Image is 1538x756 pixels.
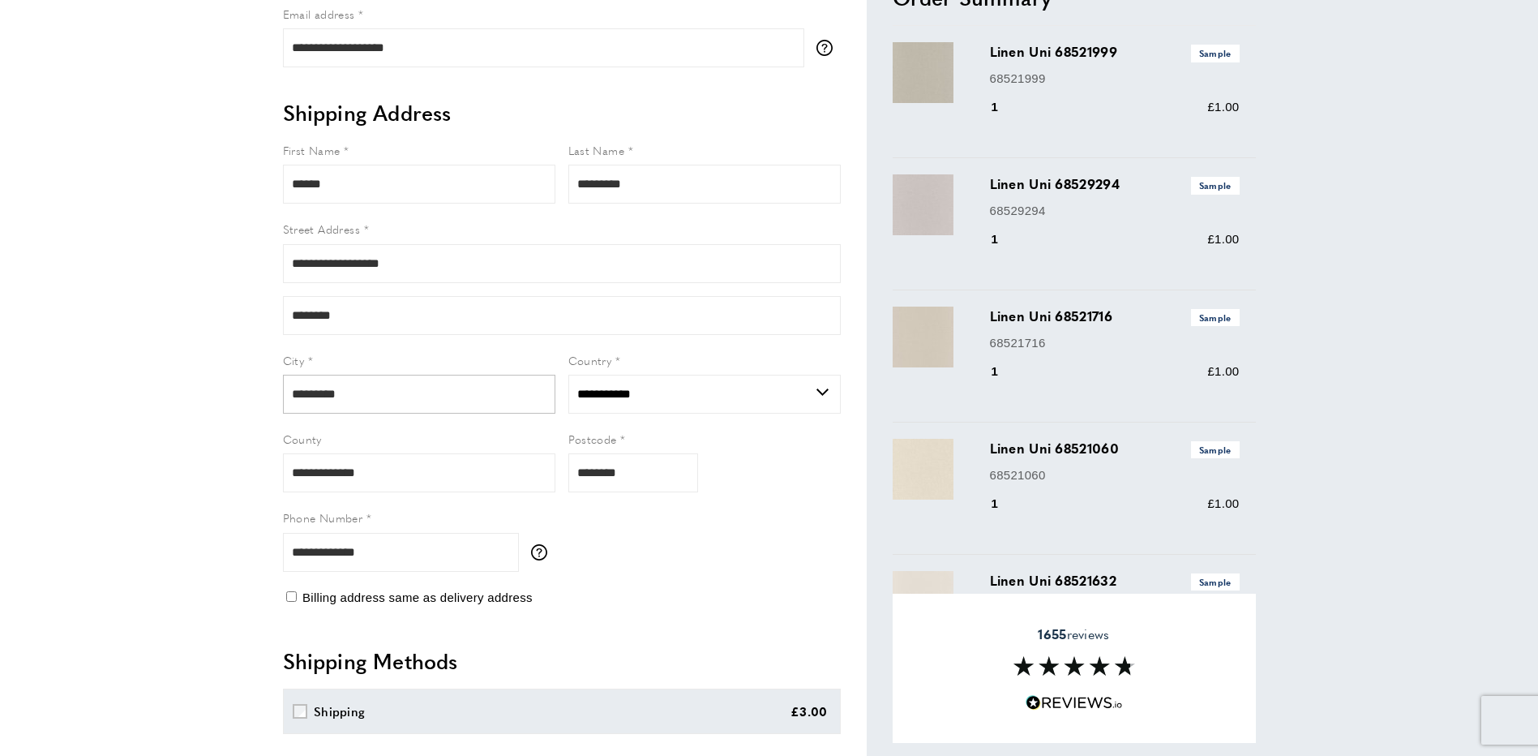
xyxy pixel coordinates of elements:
div: £3.00 [790,702,828,721]
div: 1 [990,362,1022,381]
h2: Shipping Address [283,98,841,127]
span: Last Name [568,142,625,158]
span: £1.00 [1207,100,1239,114]
img: Linen Uni 68521632 [893,571,953,632]
span: County [283,431,322,447]
span: Sample [1191,177,1240,194]
p: 68529294 [990,201,1240,221]
span: Email address [283,6,355,22]
button: More information [531,544,555,561]
span: Sample [1191,573,1240,591]
img: Reviews.io 5 stars [1026,695,1123,711]
div: Shipping [314,702,365,721]
span: Postcode [568,431,617,447]
button: More information [816,40,841,56]
img: Linen Uni 68521716 [893,307,953,367]
span: £1.00 [1207,364,1239,378]
span: £1.00 [1207,232,1239,246]
span: City [283,352,305,368]
h3: Linen Uni 68521999 [990,42,1240,62]
img: Reviews section [1013,656,1135,676]
img: Linen Uni 68529294 [893,174,953,235]
h3: Linen Uni 68529294 [990,174,1240,194]
p: 68521060 [990,466,1240,485]
span: £1.00 [1207,496,1239,510]
img: Linen Uni 68521999 [893,42,953,103]
p: 68521999 [990,69,1240,88]
span: Sample [1191,45,1240,62]
h3: Linen Uni 68521060 [990,439,1240,458]
h3: Linen Uni 68521632 [990,571,1240,591]
span: Sample [1191,309,1240,326]
p: 68521716 [990,333,1240,353]
span: Country [568,352,612,368]
span: First Name [283,142,341,158]
div: 1 [990,230,1022,249]
span: reviews [1038,626,1109,642]
div: 1 [990,97,1022,117]
h3: Linen Uni 68521716 [990,307,1240,326]
div: 1 [990,494,1022,513]
input: Billing address same as delivery address [286,591,297,602]
img: Linen Uni 68521060 [893,439,953,500]
span: Street Address [283,221,361,237]
h2: Shipping Methods [283,646,841,676]
strong: 1655 [1038,625,1066,643]
span: Sample [1191,441,1240,458]
span: Billing address same as delivery address [302,591,533,604]
span: Phone Number [283,509,363,526]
